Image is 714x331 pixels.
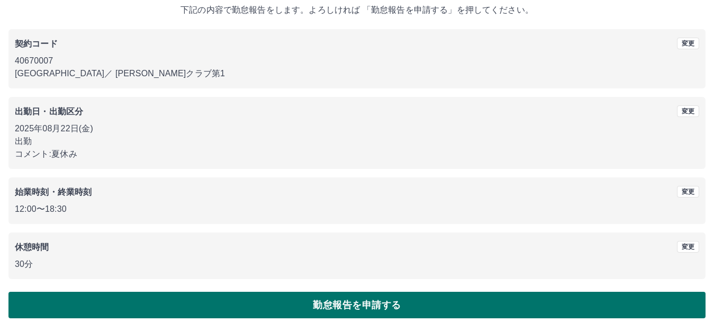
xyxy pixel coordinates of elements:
[677,186,699,198] button: 変更
[15,148,699,160] p: コメント: 夏休み
[15,203,699,216] p: 12:00 〜 18:30
[15,55,699,67] p: 40670007
[8,4,706,16] p: 下記の内容で勤怠報告をします。よろしければ 「勤怠報告を申請する」を押してください。
[15,135,699,148] p: 出勤
[15,243,49,252] b: 休憩時間
[15,122,699,135] p: 2025年08月22日(金)
[15,187,92,196] b: 始業時刻・終業時刻
[677,38,699,49] button: 変更
[15,107,83,116] b: 出勤日・出勤区分
[15,39,58,48] b: 契約コード
[8,292,706,318] button: 勤怠報告を申請する
[15,67,699,80] p: [GEOGRAPHIC_DATA] ／ [PERSON_NAME]クラブ第1
[677,105,699,117] button: 変更
[677,241,699,253] button: 変更
[15,258,699,271] p: 30分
